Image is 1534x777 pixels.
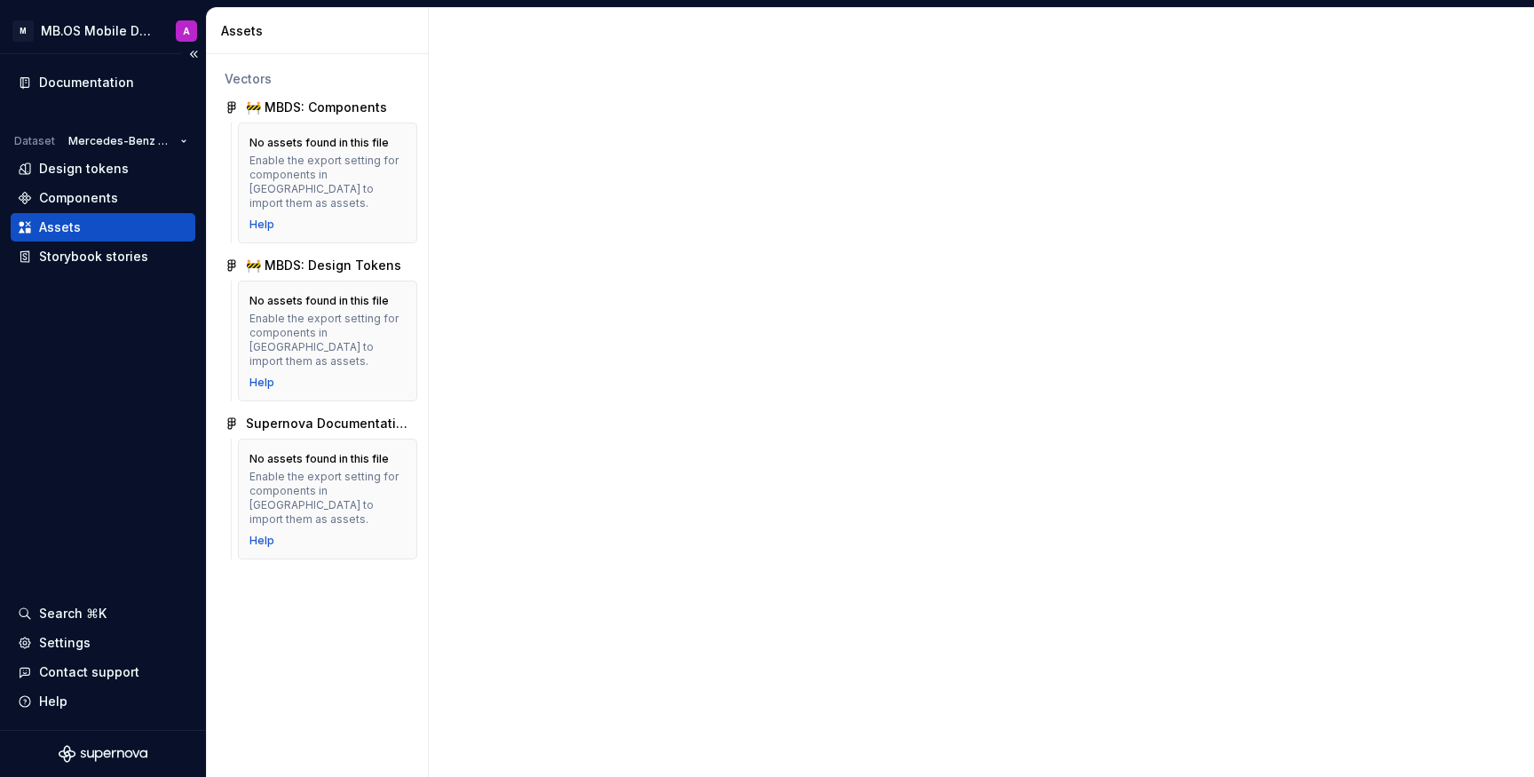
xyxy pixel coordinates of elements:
[11,599,195,628] button: Search ⌘K
[249,136,389,150] div: No assets found in this file
[217,251,417,280] a: 🚧 MBDS: Design Tokens
[68,134,173,148] span: Mercedes-Benz 2.0
[60,129,195,154] button: Mercedes-Benz 2.0
[11,242,195,271] a: Storybook stories
[249,452,389,466] div: No assets found in this file
[225,70,410,88] div: Vectors
[217,409,417,438] a: Supernova Documentation
[39,663,139,681] div: Contact support
[217,93,417,122] a: 🚧 MBDS: Components
[39,74,134,91] div: Documentation
[249,154,406,210] div: Enable the export setting for components in [GEOGRAPHIC_DATA] to import them as assets.
[249,312,406,369] div: Enable the export setting for components in [GEOGRAPHIC_DATA] to import them as assets.
[39,189,118,207] div: Components
[11,213,195,242] a: Assets
[11,687,195,716] button: Help
[11,184,195,212] a: Components
[39,605,107,622] div: Search ⌘K
[249,376,274,390] a: Help
[221,22,421,40] div: Assets
[181,42,206,67] button: Collapse sidebar
[39,693,67,710] div: Help
[11,629,195,657] a: Settings
[39,634,91,652] div: Settings
[59,745,147,763] svg: Supernova Logo
[39,160,129,178] div: Design tokens
[249,218,274,232] a: Help
[246,415,410,432] div: Supernova Documentation
[4,12,202,50] button: MMB.OS Mobile Design SystemA
[249,534,274,548] a: Help
[11,155,195,183] a: Design tokens
[11,68,195,97] a: Documentation
[249,294,389,308] div: No assets found in this file
[11,658,195,686] button: Contact support
[41,22,154,40] div: MB.OS Mobile Design System
[249,470,406,527] div: Enable the export setting for components in [GEOGRAPHIC_DATA] to import them as assets.
[39,248,148,266] div: Storybook stories
[12,20,34,42] div: M
[246,99,387,116] div: 🚧 MBDS: Components
[39,218,81,236] div: Assets
[14,134,55,148] div: Dataset
[183,24,190,38] div: A
[246,257,401,274] div: 🚧 MBDS: Design Tokens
